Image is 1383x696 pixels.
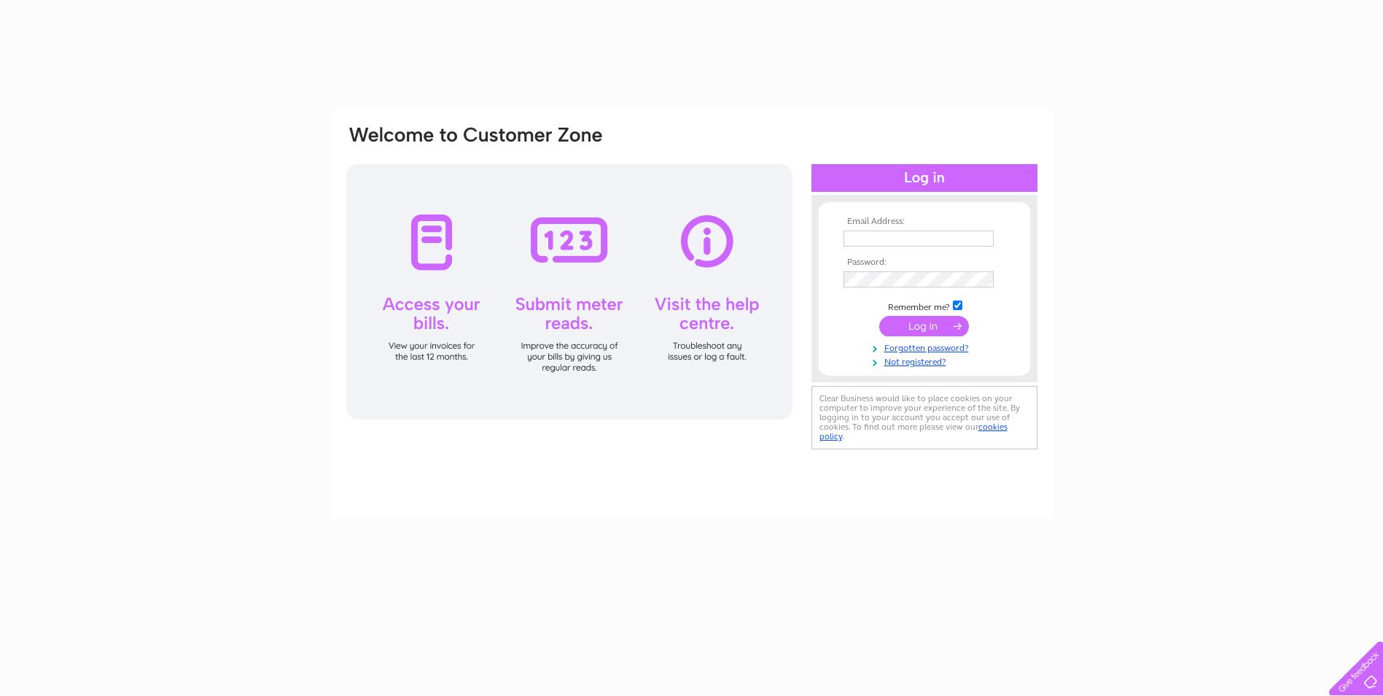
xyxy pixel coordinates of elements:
[840,258,1009,268] th: Password:
[844,354,1009,368] a: Not registered?
[811,386,1037,449] div: Clear Business would like to place cookies on your computer to improve your experience of the sit...
[819,422,1008,441] a: cookies policy
[840,217,1009,227] th: Email Address:
[879,316,969,336] input: Submit
[844,340,1009,354] a: Forgotten password?
[840,298,1009,313] td: Remember me?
